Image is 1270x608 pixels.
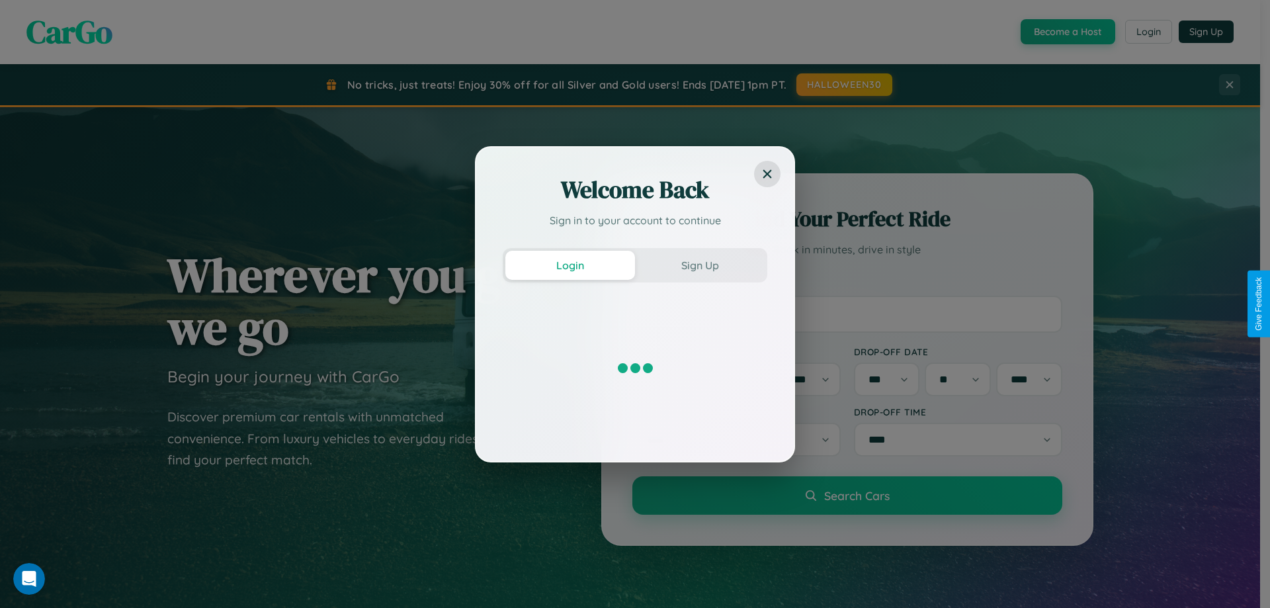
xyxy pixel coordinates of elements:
button: Sign Up [635,251,765,280]
h2: Welcome Back [503,174,767,206]
iframe: Intercom live chat [13,563,45,595]
div: Give Feedback [1254,277,1263,331]
p: Sign in to your account to continue [503,212,767,228]
button: Login [505,251,635,280]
